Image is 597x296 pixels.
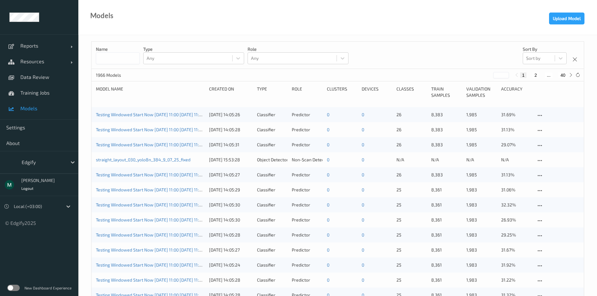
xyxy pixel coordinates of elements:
a: 0 [327,142,329,147]
p: 8,383 [431,127,462,133]
div: Classifier [257,262,287,268]
p: 8,361 [431,217,462,223]
div: Classifier [257,127,287,133]
div: Accuracy [501,86,532,98]
p: 1966 Models [96,72,143,78]
a: 0 [362,157,364,162]
div: [DATE] 14:05:31 [209,142,253,148]
a: 0 [362,277,364,283]
a: Testing Windowed Start Now [DATE] 11:00 [DATE] 11:00 Auto Save [96,217,225,222]
p: 25 [396,262,427,268]
p: 1,983 [466,277,497,283]
a: 0 [327,172,329,177]
div: Train Samples [431,86,462,98]
a: 0 [327,202,329,207]
div: Classifier [257,202,287,208]
p: N/A [431,157,462,163]
p: 1,983 [466,232,497,238]
p: 31.69% [501,112,532,118]
div: Classifier [257,217,287,223]
div: Object Detector [257,157,287,163]
div: Classifier [257,187,287,193]
a: Testing Windowed Start Now [DATE] 11:00 [DATE] 11:00 Auto Save [96,277,225,283]
p: 8,361 [431,277,462,283]
p: 1,983 [466,262,497,268]
button: ... [545,72,552,78]
p: N/A [396,157,427,163]
button: 40 [558,72,567,78]
a: 0 [327,157,329,162]
p: 1,985 [466,142,497,148]
div: [DATE] 14:05:26 [209,112,253,118]
p: 26 [396,112,427,118]
p: 32.32% [501,202,532,208]
button: Upload Model [549,13,584,24]
p: Name [96,46,140,52]
div: [DATE] 14:05:30 [209,202,253,208]
a: 0 [362,262,364,267]
p: 8,383 [431,112,462,118]
p: 25 [396,202,427,208]
div: Created On [209,86,253,98]
p: N/A [501,157,532,163]
div: Non-Scan Detector [292,157,322,163]
a: 0 [362,127,364,132]
div: [DATE] 14:05:27 [209,247,253,253]
a: 0 [362,232,364,237]
p: 8,383 [431,172,462,178]
p: 1,983 [466,187,497,193]
a: Testing Windowed Start Now [DATE] 11:00 [DATE] 11:00 Auto Save [96,262,225,267]
div: [DATE] 15:53:28 [209,157,253,163]
div: Predictor [292,187,322,193]
div: clusters [327,86,357,98]
p: 26 [396,127,427,133]
div: Classifier [257,232,287,238]
p: 26 [396,142,427,148]
p: 1,985 [466,127,497,133]
div: Model Name [96,86,205,98]
a: 0 [327,217,329,222]
a: 0 [362,187,364,192]
a: 0 [327,187,329,192]
div: [DATE] 14:05:28 [209,232,253,238]
div: Predictor [292,112,322,118]
div: Predictor [292,142,322,148]
p: 25 [396,187,427,193]
a: 0 [327,277,329,283]
p: 31.13% [501,127,532,133]
p: 26.93% [501,217,532,223]
div: devices [362,86,392,98]
div: Classifier [257,112,287,118]
a: 0 [327,262,329,267]
div: Validation Samples [466,86,497,98]
p: 31.92% [501,262,532,268]
div: Predictor [292,172,322,178]
p: 31.67% [501,247,532,253]
p: 8,361 [431,187,462,193]
div: Predictor [292,232,322,238]
p: 25 [396,217,427,223]
div: [DATE] 14:05:30 [209,217,253,223]
a: 0 [362,217,364,222]
p: 8,383 [431,142,462,148]
a: 0 [362,247,364,252]
a: Testing Windowed Start Now [DATE] 11:00 [DATE] 11:00 Auto Save [96,247,225,252]
a: Testing Windowed Start Now [DATE] 11:00 [DATE] 11:00 Auto Save [96,202,225,207]
div: Predictor [292,217,322,223]
p: 25 [396,277,427,283]
a: Testing Windowed Start Now [DATE] 11:00 [DATE] 11:00 Auto Save [96,127,225,132]
p: 8,361 [431,247,462,253]
div: Predictor [292,127,322,133]
div: [DATE] 14:05:28 [209,127,253,133]
p: 29.07% [501,142,532,148]
div: Predictor [292,277,322,283]
div: Models [90,13,113,19]
p: 8,361 [431,232,462,238]
a: 0 [362,142,364,147]
p: 29.25% [501,232,532,238]
p: 25 [396,247,427,253]
a: Testing Windowed Start Now [DATE] 11:00 [DATE] 11:00 Auto Save [96,142,225,147]
div: Predictor [292,202,322,208]
p: Type [143,46,244,52]
p: 25 [396,232,427,238]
